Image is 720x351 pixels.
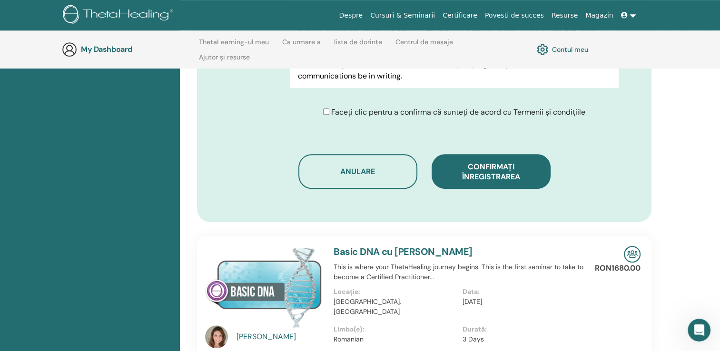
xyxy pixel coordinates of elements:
img: default.jpg [205,325,228,348]
h3: My Dashboard [81,45,176,54]
a: [PERSON_NAME] [237,331,325,342]
a: Centrul de mesaje [395,38,453,53]
p: 3 Days [463,334,585,344]
p: Romanian [334,334,456,344]
img: Basic DNA [205,246,322,328]
a: Ajutor și resurse [199,53,250,68]
p: RON1680.00 [595,263,641,274]
button: Anulare [298,154,417,189]
p: Limba(e): [334,324,456,334]
span: Anulare [340,166,375,176]
img: In-Person Seminar [624,246,641,263]
a: Povesti de succes [481,7,548,24]
p: Locație: [334,287,456,297]
a: Basic DNA cu [PERSON_NAME] [334,245,472,258]
a: Contul meu [537,41,588,58]
p: [GEOGRAPHIC_DATA], [GEOGRAPHIC_DATA] [334,297,456,317]
iframe: Intercom live chat [688,319,710,341]
p: This is where your ThetaHealing journey begins. This is the first seminar to take to become a Cer... [334,262,591,282]
a: Certificare [439,7,481,24]
a: Magazin [582,7,617,24]
img: logo.png [63,5,177,26]
p: Data: [463,287,585,297]
a: Resurse [548,7,582,24]
img: generic-user-icon.jpg [62,42,77,57]
img: cog.svg [537,41,548,58]
a: Despre [335,7,366,24]
a: lista de dorințe [334,38,382,53]
a: Cursuri & Seminarii [366,7,439,24]
button: Confirmați înregistrarea [432,154,551,189]
span: Faceți clic pentru a confirma că sunteți de acord cu Termenii și condițiile [331,107,585,117]
a: Ca urmare a [282,38,321,53]
span: Confirmați înregistrarea [462,162,520,182]
a: ThetaLearning-ul meu [199,38,269,53]
p: Durată: [463,324,585,334]
p: [DATE] [463,297,585,307]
